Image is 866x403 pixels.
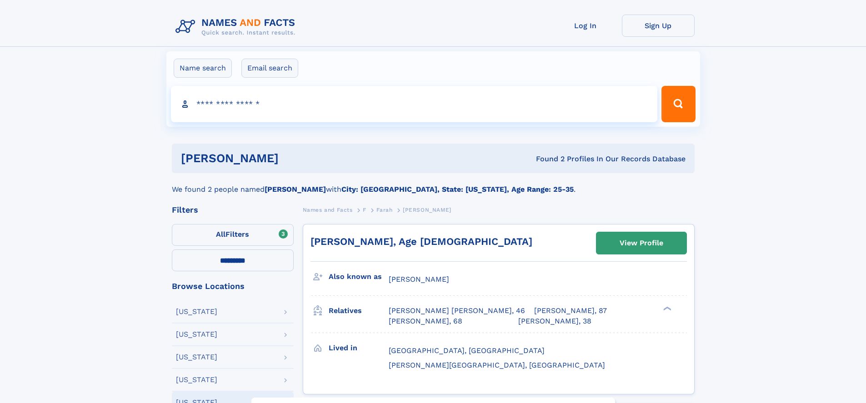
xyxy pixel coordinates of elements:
[407,154,686,164] div: Found 2 Profiles In Our Records Database
[620,233,663,254] div: View Profile
[363,207,366,213] span: F
[172,282,294,290] div: Browse Locations
[171,86,658,122] input: search input
[389,306,525,316] a: [PERSON_NAME] [PERSON_NAME], 46
[241,59,298,78] label: Email search
[174,59,232,78] label: Name search
[172,173,695,195] div: We found 2 people named with .
[216,230,225,239] span: All
[376,204,392,215] a: Farah
[176,308,217,315] div: [US_STATE]
[376,207,392,213] span: Farah
[549,15,622,37] a: Log In
[363,204,366,215] a: F
[389,361,605,369] span: [PERSON_NAME][GEOGRAPHIC_DATA], [GEOGRAPHIC_DATA]
[172,206,294,214] div: Filters
[329,340,389,356] h3: Lived in
[172,224,294,246] label: Filters
[310,236,532,247] a: [PERSON_NAME], Age [DEMOGRAPHIC_DATA]
[518,316,591,326] a: [PERSON_NAME], 38
[341,185,574,194] b: City: [GEOGRAPHIC_DATA], State: [US_STATE], Age Range: 25-35
[176,353,217,361] div: [US_STATE]
[172,15,303,39] img: Logo Names and Facts
[661,86,695,122] button: Search Button
[303,204,353,215] a: Names and Facts
[596,232,686,254] a: View Profile
[389,316,462,326] a: [PERSON_NAME], 68
[661,306,672,312] div: ❯
[403,207,451,213] span: [PERSON_NAME]
[181,153,407,164] h1: [PERSON_NAME]
[389,346,545,355] span: [GEOGRAPHIC_DATA], [GEOGRAPHIC_DATA]
[265,185,326,194] b: [PERSON_NAME]
[534,306,607,316] a: [PERSON_NAME], 87
[176,376,217,383] div: [US_STATE]
[389,275,449,284] span: [PERSON_NAME]
[622,15,695,37] a: Sign Up
[176,331,217,338] div: [US_STATE]
[329,269,389,284] h3: Also known as
[329,303,389,318] h3: Relatives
